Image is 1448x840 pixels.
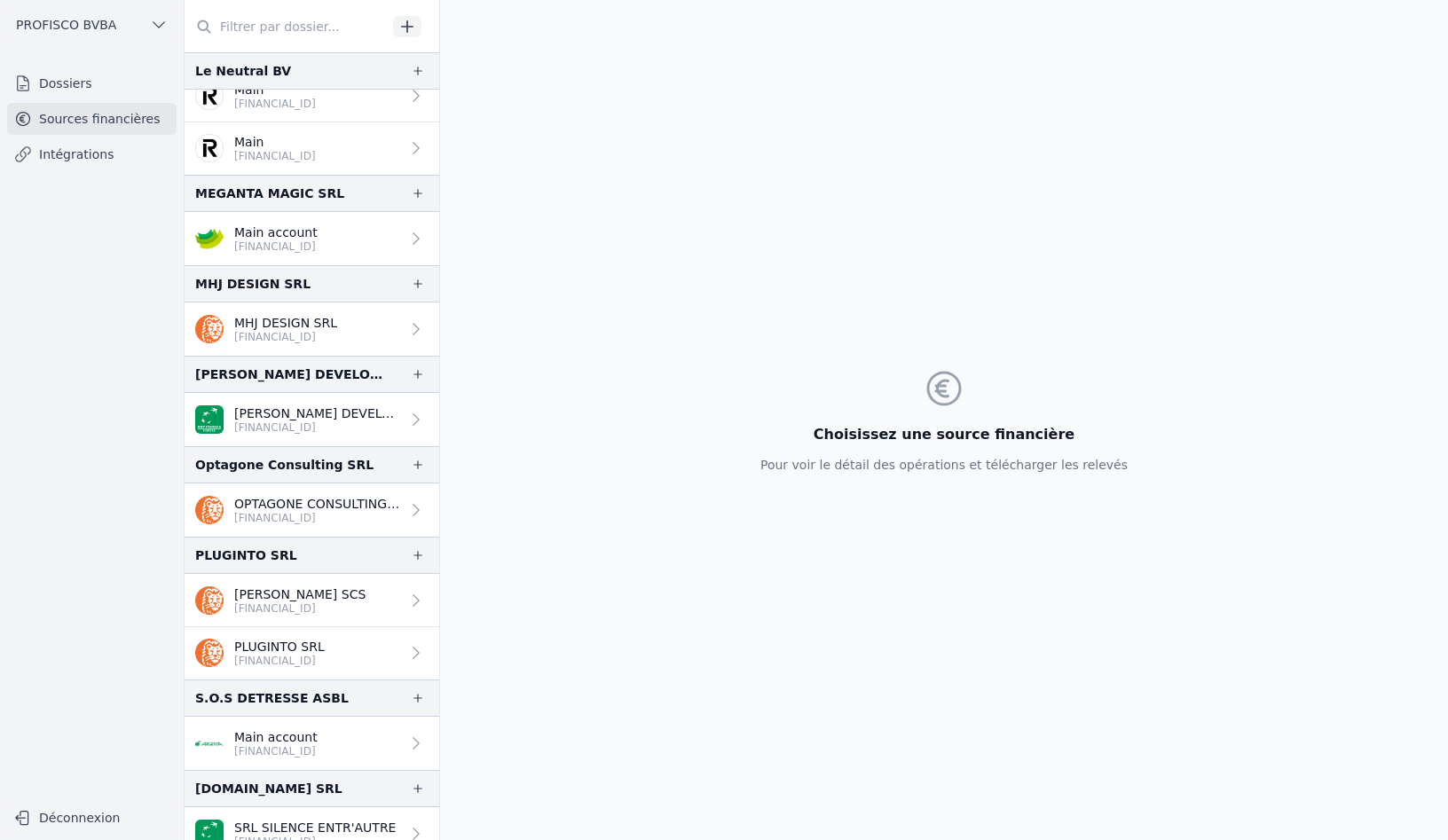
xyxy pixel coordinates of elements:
[234,133,316,151] p: Main
[185,302,439,356] a: MHJ DESIGN SRL [FINANCIAL_ID]
[195,729,224,758] img: ARGENTA_ARSPBE22.png
[234,404,400,422] p: [PERSON_NAME] DEVELOPMENT SRL
[7,67,177,99] a: Dossiers
[195,586,224,615] img: ing.png
[234,585,366,603] p: [PERSON_NAME] SCS
[234,330,337,344] p: [FINANCIAL_ID]
[7,138,177,170] a: Intégrations
[234,224,318,241] p: Main account
[195,639,224,667] img: ing.png
[234,149,316,163] p: [FINANCIAL_ID]
[185,11,387,43] input: Filtrer par dossier...
[185,574,439,627] a: [PERSON_NAME] SCS [FINANCIAL_ID]
[234,819,396,836] p: SRL SILENCE ENTR'AUTRE
[16,16,116,34] span: PROFISCO BVBA
[195,687,349,709] div: S.O.S DETRESSE ASBL
[195,496,224,524] img: ing.png
[234,239,318,254] p: [FINANCIAL_ID]
[234,654,325,668] p: [FINANCIAL_ID]
[234,314,337,332] p: MHJ DESIGN SRL
[234,601,366,616] p: [FINANCIAL_ID]
[7,804,177,832] button: Déconnexion
[760,424,1128,445] h3: Choisissez une source financière
[195,134,224,162] img: revolut.png
[7,103,177,135] a: Sources financières
[195,778,342,799] div: [DOMAIN_NAME] SRL
[185,70,439,122] a: Main [FINANCIAL_ID]
[195,60,291,82] div: Le Neutral BV
[185,483,439,537] a: OPTAGONE CONSULTING SRL [FINANCIAL_ID]
[185,717,439,770] a: Main account [FINANCIAL_ID]
[195,315,224,343] img: ing.png
[195,224,224,253] img: crelan.png
[195,454,374,475] div: Optagone Consulting SRL
[195,545,297,566] div: PLUGINTO SRL
[195,183,344,204] div: MEGANTA MAGIC SRL
[185,122,439,175] a: Main [FINANCIAL_ID]
[195,405,224,434] img: BNP_BE_BUSINESS_GEBABEBB.png
[185,393,439,446] a: [PERSON_NAME] DEVELOPMENT SRL [FINANCIAL_ID]
[185,212,439,265] a: Main account [FINANCIAL_ID]
[7,11,177,39] button: PROFISCO BVBA
[234,744,318,758] p: [FINANCIAL_ID]
[195,82,224,110] img: revolut.png
[185,627,439,679] a: PLUGINTO SRL [FINANCIAL_ID]
[195,364,382,385] div: [PERSON_NAME] DEVELOPMENT SRL
[234,495,400,513] p: OPTAGONE CONSULTING SRL
[234,511,400,525] p: [FINANCIAL_ID]
[234,97,316,111] p: [FINANCIAL_ID]
[234,81,316,98] p: Main
[234,638,325,656] p: PLUGINTO SRL
[760,456,1128,474] p: Pour voir le détail des opérations et télécharger les relevés
[234,728,318,746] p: Main account
[234,420,400,435] p: [FINANCIAL_ID]
[195,273,311,294] div: MHJ DESIGN SRL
